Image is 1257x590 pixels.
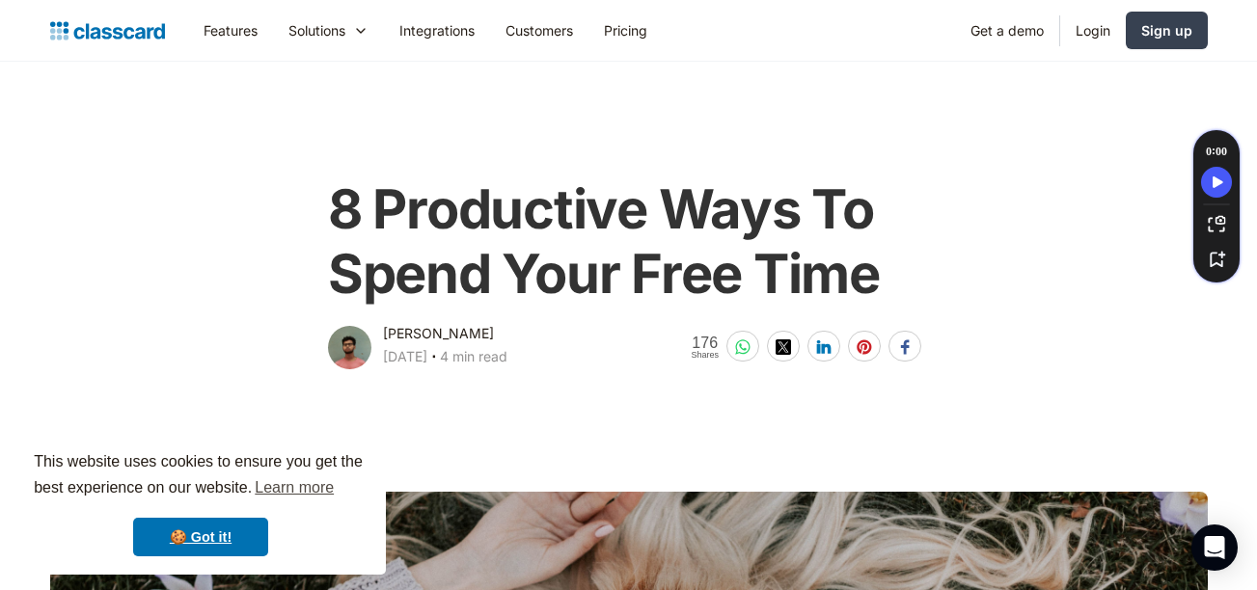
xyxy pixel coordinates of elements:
[1126,12,1208,49] a: Sign up
[588,9,663,52] a: Pricing
[1060,9,1126,52] a: Login
[735,339,751,355] img: whatsapp-white sharing button
[34,450,368,502] span: This website uses cookies to ensure you get the best experience on our website.
[857,339,872,355] img: pinterest-white sharing button
[691,351,719,360] span: Shares
[383,322,494,345] div: [PERSON_NAME]
[427,345,440,372] div: ‧
[897,339,913,355] img: facebook-white sharing button
[273,9,384,52] div: Solutions
[133,518,268,556] a: dismiss cookie message
[252,473,337,502] a: learn more about cookies
[955,9,1059,52] a: Get a demo
[691,335,719,351] span: 176
[816,339,832,355] img: linkedin-white sharing button
[1141,20,1192,40] div: Sign up
[490,9,588,52] a: Customers
[1191,524,1238,571] div: Open Intercom Messenger
[328,177,929,307] h1: 8 Productive Ways To Spend Your Free Time
[288,20,345,40] div: Solutions
[15,432,386,575] div: cookieconsent
[383,345,427,368] div: [DATE]
[776,339,791,355] img: twitter-white sharing button
[384,9,490,52] a: Integrations
[440,345,507,368] div: 4 min read
[50,17,165,44] a: home
[188,9,273,52] a: Features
